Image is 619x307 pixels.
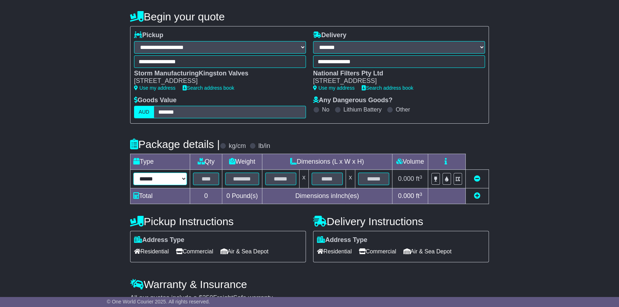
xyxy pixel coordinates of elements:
label: No [322,106,329,113]
td: 0 [190,188,222,204]
label: Goods Value [134,96,177,104]
div: Storm ManufacturingKingston Valves [134,70,299,78]
sup: 3 [420,192,422,197]
h4: Delivery Instructions [313,216,489,227]
td: Dimensions (L x W x H) [262,154,392,170]
span: Air & Sea Depot [403,246,452,257]
label: lb/in [258,142,270,150]
a: Remove this item [474,175,480,182]
span: 0.000 [398,175,414,182]
label: Address Type [134,236,184,244]
label: Any Dangerous Goods? [313,96,392,104]
label: Address Type [317,236,367,244]
h4: Begin your quote [130,11,489,23]
sup: 3 [420,174,422,180]
span: 250 [202,294,213,301]
span: 0.000 [398,192,414,199]
span: Commercial [359,246,396,257]
h4: Package details | [130,138,220,150]
td: Total [130,188,190,204]
span: ft [416,175,422,182]
span: Residential [134,246,169,257]
h4: Warranty & Insurance [130,278,489,290]
span: Residential [317,246,352,257]
div: [STREET_ADDRESS] [134,77,299,85]
label: AUD [134,106,154,118]
span: Commercial [176,246,213,257]
h4: Pickup Instructions [130,216,306,227]
div: National Filters Pty Ltd [313,70,478,78]
td: x [299,170,308,188]
span: Air & Sea Depot [221,246,269,257]
label: Pickup [134,31,163,39]
span: ft [416,192,422,199]
td: x [346,170,355,188]
label: kg/cm [229,142,246,150]
a: Use my address [313,85,355,91]
td: Type [130,154,190,170]
td: Weight [222,154,262,170]
td: Volume [392,154,428,170]
div: [STREET_ADDRESS] [313,77,478,85]
span: 0 [226,192,230,199]
a: Add new item [474,192,480,199]
div: All our quotes include a $ FreightSafe warranty. [130,294,489,302]
td: Dimensions in Inch(es) [262,188,392,204]
label: Lithium Battery [343,106,382,113]
a: Search address book [183,85,234,91]
label: Delivery [313,31,346,39]
a: Search address book [362,85,413,91]
td: Qty [190,154,222,170]
span: © One World Courier 2025. All rights reserved. [107,299,210,304]
a: Use my address [134,85,175,91]
label: Other [396,106,410,113]
td: Pound(s) [222,188,262,204]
